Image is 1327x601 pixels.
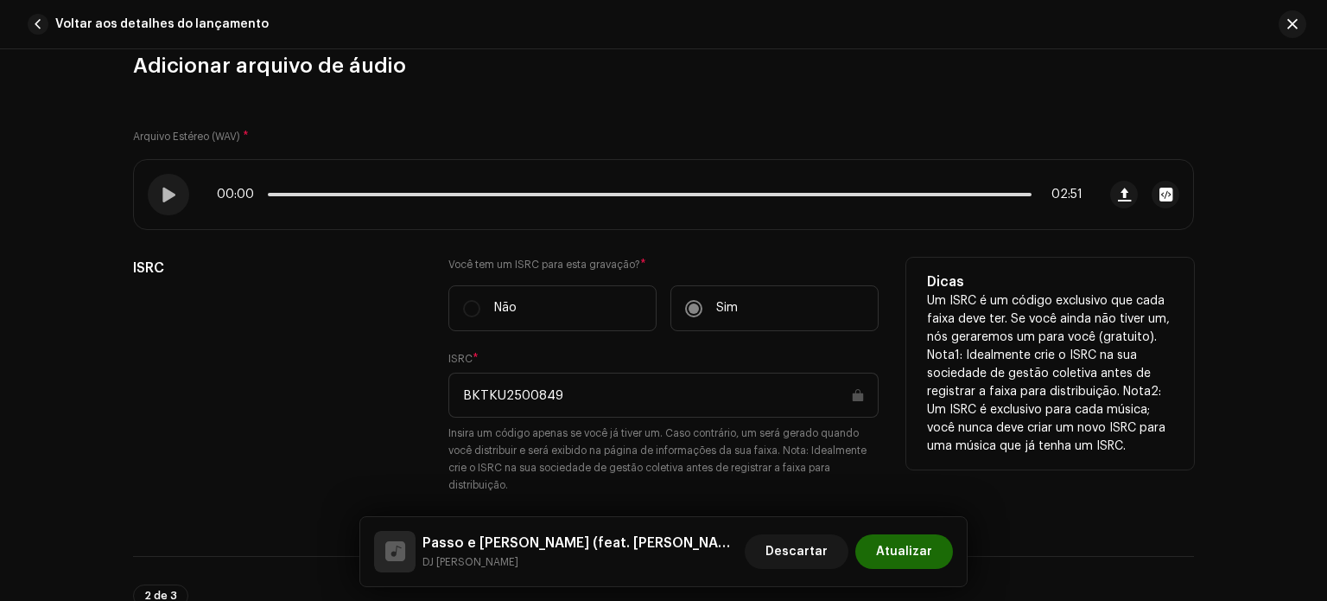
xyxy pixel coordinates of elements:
span: Descartar [765,534,828,569]
small: Insira um código apenas se você já tiver um. Caso contrário, um será gerado quando você distribui... [448,425,879,494]
label: Você tem um ISRC para esta gravação? [448,258,879,272]
span: 02:51 [1038,188,1083,201]
h5: Dicas [927,272,1173,292]
h5: ISRC [133,258,421,278]
button: Atualizar [855,534,953,569]
h5: Passo e Sarro (feat. Silva Mc) [422,533,738,553]
h3: Adicionar arquivo de áudio [133,52,1194,80]
p: Não [494,299,517,317]
p: Sim [716,299,738,317]
p: Um ISRC é um código exclusivo que cada faixa deve ter. Se você ainda não tiver um, nós geraremos ... [927,292,1173,456]
span: Atualizar [876,534,932,569]
input: ABXYZ####### [448,373,879,418]
label: ISRC [448,352,479,366]
button: Descartar [745,534,848,569]
small: Passo e Sarro (feat. Silva Mc) [422,553,738,571]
